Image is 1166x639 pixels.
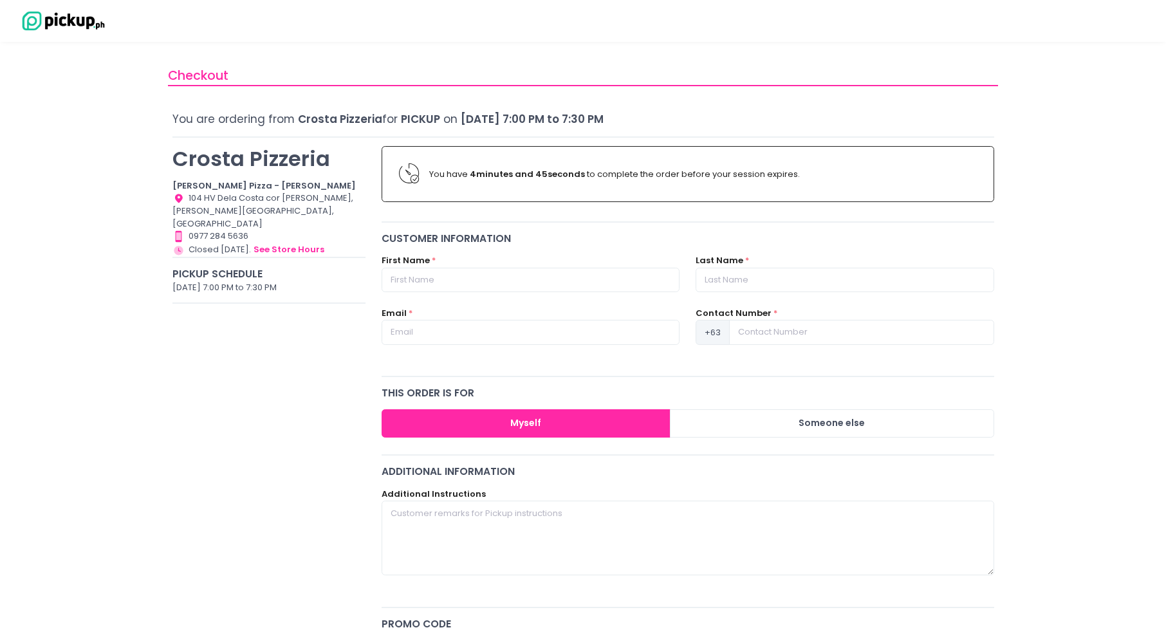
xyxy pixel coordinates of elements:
[168,66,998,86] div: Checkout
[382,307,407,320] label: Email
[382,616,994,631] div: Promo code
[670,409,994,438] button: Someone else
[382,409,994,438] div: Large button group
[696,320,730,344] span: +63
[382,409,671,438] button: Myself
[401,111,440,127] span: Pickup
[382,385,994,400] div: this order is for
[16,10,106,32] img: logo
[470,168,585,180] b: 4 minutes and 45 seconds
[172,192,366,230] div: 104 HV Dela Costa cor [PERSON_NAME], [PERSON_NAME][GEOGRAPHIC_DATA], [GEOGRAPHIC_DATA]
[382,488,486,501] label: Additional Instructions
[382,320,680,344] input: Email
[382,254,430,267] label: First Name
[172,180,356,192] b: [PERSON_NAME] Pizza - [PERSON_NAME]
[696,268,994,292] input: Last Name
[172,281,366,294] div: [DATE] 7:00 PM to 7:30 PM
[172,111,994,127] div: You are ordering from for on
[696,307,772,320] label: Contact Number
[729,320,994,344] input: Contact Number
[461,111,604,127] span: [DATE] 7:00 PM to 7:30 PM
[382,268,680,292] input: First Name
[172,146,366,171] p: Crosta Pizzeria
[172,243,366,257] div: Closed [DATE].
[172,230,366,243] div: 0977 284 5636
[429,168,976,181] div: You have to complete the order before your session expires.
[382,464,994,479] div: Additional Information
[253,243,325,257] button: see store hours
[696,254,743,267] label: Last Name
[172,266,366,281] div: Pickup Schedule
[298,111,382,127] span: Crosta Pizzeria
[382,231,994,246] div: Customer Information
